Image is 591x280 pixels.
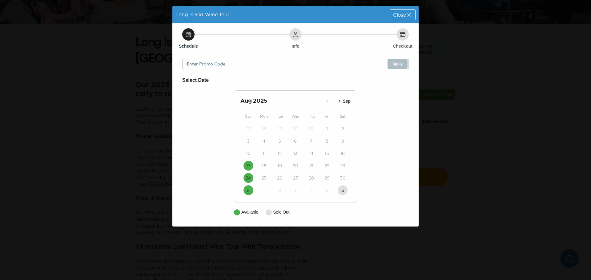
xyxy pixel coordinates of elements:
[319,113,335,120] div: Fri
[275,148,285,158] button: 12
[277,175,282,181] time: 26
[278,138,281,144] time: 5
[340,150,345,156] time: 16
[263,138,265,144] time: 4
[256,113,272,120] div: Mon
[341,138,344,144] time: 9
[243,148,253,158] button: 10
[292,126,298,132] time: 30
[325,150,329,156] time: 15
[341,187,344,193] time: 6
[326,126,328,132] time: 1
[322,136,332,146] button: 8
[335,113,351,120] div: Sat
[293,175,298,181] time: 27
[338,185,348,195] button: 6
[259,148,269,158] button: 11
[293,163,298,169] time: 20
[322,185,332,195] button: 5
[278,150,282,156] time: 12
[306,173,316,183] button: 28
[338,173,348,183] button: 30
[259,161,269,171] button: 18
[279,187,281,193] time: 2
[291,173,300,183] button: 27
[261,175,267,181] time: 25
[275,161,285,171] button: 19
[306,148,316,158] button: 14
[262,163,266,169] time: 18
[259,124,269,134] button: 28
[343,98,351,105] p: Sep
[261,126,267,132] time: 28
[304,113,319,120] div: Thu
[259,173,269,183] button: 25
[275,136,285,146] button: 5
[338,148,348,158] button: 16
[294,187,297,193] time: 3
[246,175,251,181] time: 24
[306,185,316,195] button: 4
[246,163,250,169] time: 17
[263,150,266,156] time: 11
[338,136,348,146] button: 9
[306,124,316,134] button: 31
[275,124,285,134] button: 29
[246,187,251,193] time: 31
[287,113,303,120] div: Wed
[240,113,256,120] div: Sun
[324,175,330,181] time: 29
[309,126,313,132] time: 31
[259,136,269,146] button: 4
[322,148,332,158] button: 15
[243,124,253,134] button: 27
[246,126,251,132] time: 27
[291,161,300,171] button: 20
[322,124,332,134] button: 1
[246,150,251,156] time: 10
[291,136,300,146] button: 6
[326,187,328,193] time: 5
[338,161,348,171] button: 23
[291,124,300,134] button: 30
[338,124,348,134] button: 2
[393,12,406,17] span: Close
[241,209,258,215] p: Available
[306,161,316,171] button: 21
[293,150,298,156] time: 13
[243,173,253,183] button: 24
[179,43,198,49] h6: Schedule
[291,43,300,49] h6: Info
[309,163,313,169] time: 21
[247,138,250,144] time: 3
[273,209,289,215] p: Sold Out
[340,175,346,181] time: 30
[243,161,253,171] button: 17
[324,163,329,169] time: 22
[291,148,300,158] button: 13
[275,173,285,183] button: 26
[326,138,328,144] time: 8
[240,97,322,105] h2: Aug 2025
[309,150,313,156] time: 14
[278,163,282,169] time: 19
[309,175,314,181] time: 28
[306,136,316,146] button: 7
[275,185,285,195] button: 2
[322,161,332,171] button: 22
[175,12,229,17] span: Long Island Wine Tour
[341,126,344,132] time: 2
[340,163,345,169] time: 23
[393,43,412,49] h6: Checkout
[291,185,300,195] button: 3
[335,96,352,106] button: Sep
[310,187,313,193] time: 4
[259,185,269,195] button: 1
[243,185,253,195] button: 31
[243,136,253,146] button: 3
[263,187,265,193] time: 1
[322,173,332,183] button: 29
[272,113,287,120] div: Tue
[310,138,312,144] time: 7
[294,138,297,144] time: 6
